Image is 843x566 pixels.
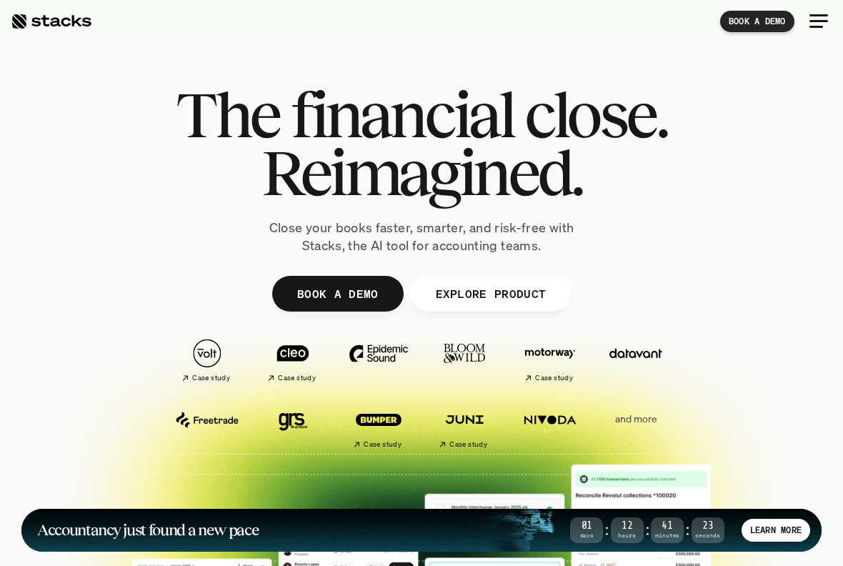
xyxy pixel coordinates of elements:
[570,533,603,538] span: Days
[511,333,589,388] a: Case study
[297,284,379,304] p: BOOK A DEMO
[597,413,675,425] p: and more
[603,522,610,538] strong: :
[21,509,822,552] a: Accountancy just found a new pace01Days:12Hours:41Minutes:23SecondsLEARN MORE
[278,374,316,382] h2: Case study
[651,522,684,530] span: 41
[192,374,230,382] h2: Case study
[611,522,644,530] span: 12
[339,399,418,455] a: Case study
[750,525,802,535] p: LEARN MORE
[410,276,571,312] a: EXPLORE PRODUCT
[535,374,573,382] h2: Case study
[176,86,279,144] span: The
[250,219,593,254] p: Close your books faster, smarter, and risk-free with Stacks, the AI tool for accounting teams.
[692,533,724,538] span: Seconds
[261,144,582,202] span: Reimagined.
[729,16,786,26] p: BOOK A DEMO
[435,284,546,304] p: EXPLORE PRODUCT
[37,523,259,537] h1: Accountancy just found a new pace
[570,522,603,530] span: 01
[524,86,667,144] span: close.
[684,522,691,538] strong: :
[272,276,404,312] a: BOOK A DEMO
[254,333,332,388] a: Case study
[364,440,401,449] h2: Case study
[644,522,651,538] strong: :
[425,399,504,455] a: Case study
[168,333,246,388] a: Case study
[291,86,513,144] span: financial
[611,533,644,538] span: Hours
[692,522,724,530] span: 23
[720,11,794,32] a: BOOK A DEMO
[449,440,487,449] h2: Case study
[651,533,684,538] span: Minutes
